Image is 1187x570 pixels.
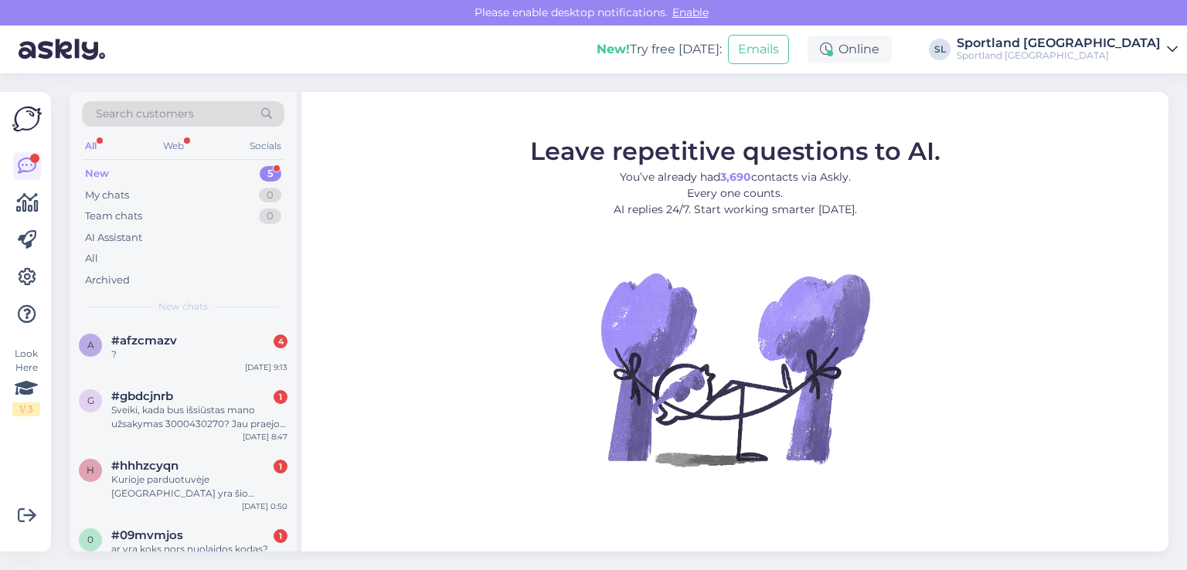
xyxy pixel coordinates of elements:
div: 1 [274,529,287,543]
img: No Chat active [596,229,874,507]
div: [DATE] 0:50 [242,500,287,512]
p: You’ve already had contacts via Askly. Every one counts. AI replies 24/7. Start working smarter [... [530,168,940,217]
div: Web [160,136,187,156]
div: [DATE] 8:47 [243,431,287,443]
div: Team chats [85,209,142,224]
span: Enable [668,5,713,19]
span: #09mvmjos [111,528,183,542]
b: New! [597,42,630,56]
div: Sveiki, kada bus išsiūstas mano užsakymas 3000430270? Jau praejo 5 dd o turejo but 2-4 [111,403,287,431]
button: Emails [728,35,789,64]
span: #hhhzcyqn [111,459,179,473]
div: Sportland [GEOGRAPHIC_DATA] [957,37,1161,49]
div: 0 [259,209,281,224]
div: 0 [259,188,281,203]
div: 1 [274,460,287,473]
a: Sportland [GEOGRAPHIC_DATA]Sportland [GEOGRAPHIC_DATA] [957,37,1178,62]
div: 5 [260,166,281,182]
div: Kurioje parduotuvėje [GEOGRAPHIC_DATA] yra šio modelio batai? [111,473,287,500]
span: a [87,339,94,351]
div: My chats [85,188,129,203]
div: Online [808,36,892,63]
span: #afzcmazv [111,334,177,348]
span: 0 [87,534,94,545]
b: 3,690 [720,169,751,183]
span: #gbdcjnrb [111,389,173,403]
div: New [85,166,109,182]
div: 1 / 3 [12,402,40,416]
div: Look Here [12,347,40,416]
span: h [87,464,94,476]
div: Archived [85,273,130,288]
span: Search customers [96,106,194,122]
div: ar yra koks nors nuolaidos kodas? [111,542,287,556]
div: Socials [247,136,284,156]
div: ? [111,348,287,361]
img: Askly Logo [12,104,42,134]
div: 4 [274,334,287,348]
div: Try free [DATE]: [597,40,722,59]
span: g [87,395,94,406]
div: 1 [274,390,287,404]
div: AI Assistant [85,230,142,246]
span: Leave repetitive questions to AI. [530,135,940,165]
div: All [85,251,98,266]
div: Sportland [GEOGRAPHIC_DATA] [957,49,1161,62]
div: [DATE] 9:13 [245,361,287,373]
span: New chats [158,300,208,314]
div: All [82,136,100,156]
div: SL [929,39,951,60]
